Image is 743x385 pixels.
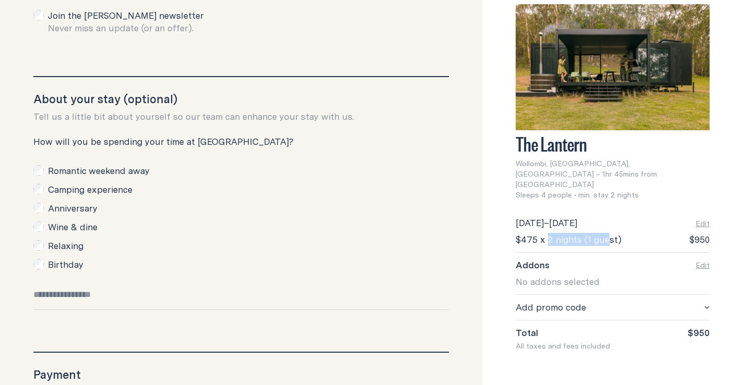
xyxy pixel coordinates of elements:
button: Edit [696,259,710,271]
span: Add promo code [516,301,586,314]
span: No addons selected [516,275,600,288]
span: [DATE] [516,216,544,229]
span: $950 [688,327,710,339]
h3: About your stay (optional) [33,92,449,106]
span: Addons [516,259,550,271]
span: All taxes and fees included [516,341,610,351]
span: Never miss an update (or an offer). [48,21,193,34]
span: [DATE] [549,216,577,229]
button: Edit [696,218,710,229]
span: Sleeps 4 people • min. stay 2 nights [516,190,639,200]
span: $950 [689,233,710,246]
div: – [516,217,577,229]
label: Wine & dine [48,221,98,233]
span: Total [516,327,538,339]
label: Romantic weekend away [48,165,150,177]
h3: Payment [33,367,449,382]
span: $475 x 2 nights (1 guest) [516,233,622,246]
p: Tell us a little bit about yourself so our team can enhance your stay with us. [33,110,449,123]
label: Birthday [48,258,83,271]
label: Anniversary [48,202,98,215]
label: Join the [PERSON_NAME] newsletter [48,9,204,34]
label: Camping experience [48,183,132,196]
label: Relaxing [48,240,83,252]
button: Add promo code [516,301,710,314]
p: How will you be spending your time at [GEOGRAPHIC_DATA]? [33,135,449,148]
h3: The Lantern [516,136,710,150]
span: Wollombi, [GEOGRAPHIC_DATA], [GEOGRAPHIC_DATA] – 1hr 45mins from [GEOGRAPHIC_DATA] [516,158,710,190]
